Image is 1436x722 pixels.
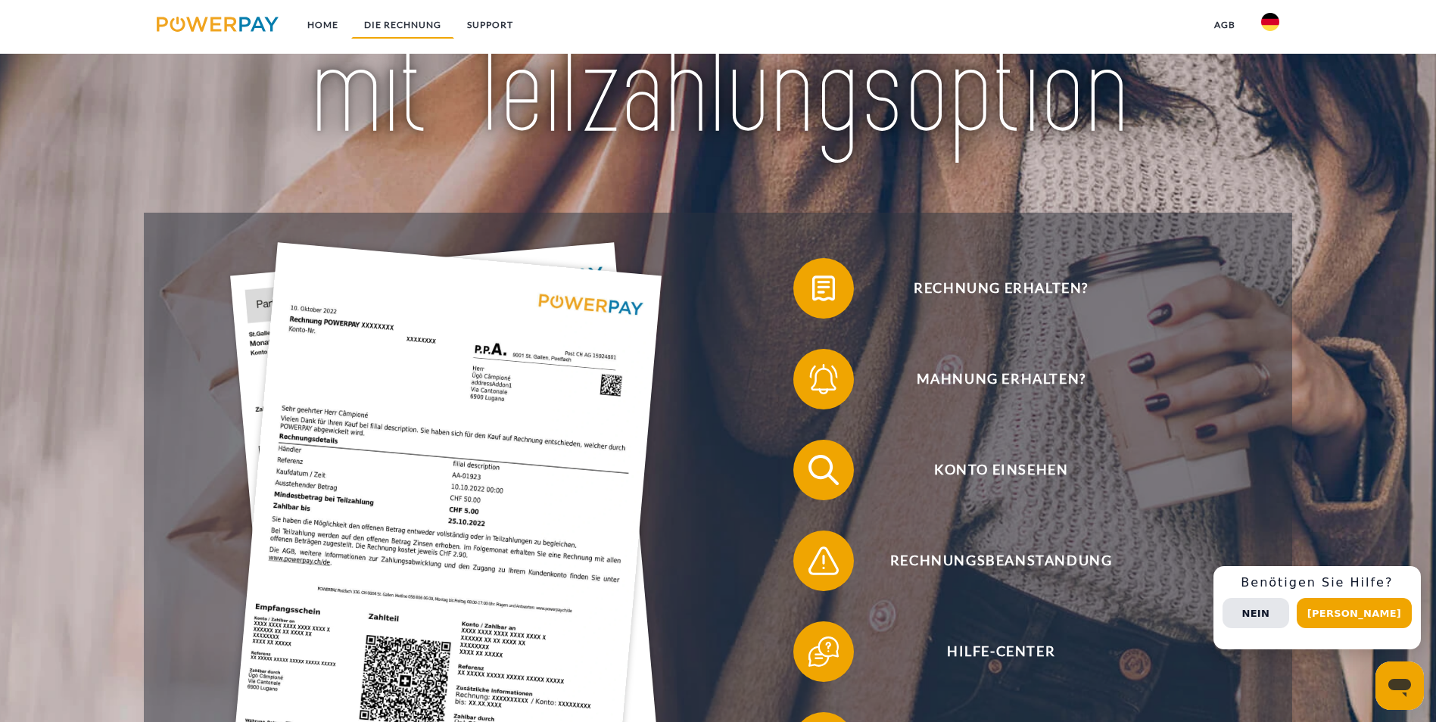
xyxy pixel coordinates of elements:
button: Konto einsehen [793,440,1187,500]
iframe: Schaltfläche zum Öffnen des Messaging-Fensters [1375,661,1424,710]
a: DIE RECHNUNG [351,11,454,39]
a: agb [1201,11,1248,39]
button: Hilfe-Center [793,621,1187,682]
button: Rechnung erhalten? [793,258,1187,319]
img: logo-powerpay.svg [157,17,279,32]
span: Hilfe-Center [815,621,1186,682]
img: de [1261,13,1279,31]
button: Rechnungsbeanstandung [793,531,1187,591]
button: [PERSON_NAME] [1297,598,1412,628]
span: Mahnung erhalten? [815,349,1186,409]
a: Home [294,11,351,39]
span: Rechnung erhalten? [815,258,1186,319]
img: qb_bill.svg [805,269,843,307]
span: Rechnungsbeanstandung [815,531,1186,591]
span: Konto einsehen [815,440,1186,500]
h3: Benötigen Sie Hilfe? [1223,575,1412,590]
a: SUPPORT [454,11,526,39]
img: qb_bell.svg [805,360,843,398]
img: qb_warning.svg [805,542,843,580]
button: Nein [1223,598,1289,628]
img: qb_search.svg [805,451,843,489]
button: Mahnung erhalten? [793,349,1187,409]
div: Schnellhilfe [1213,566,1421,649]
img: qb_help.svg [805,633,843,671]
